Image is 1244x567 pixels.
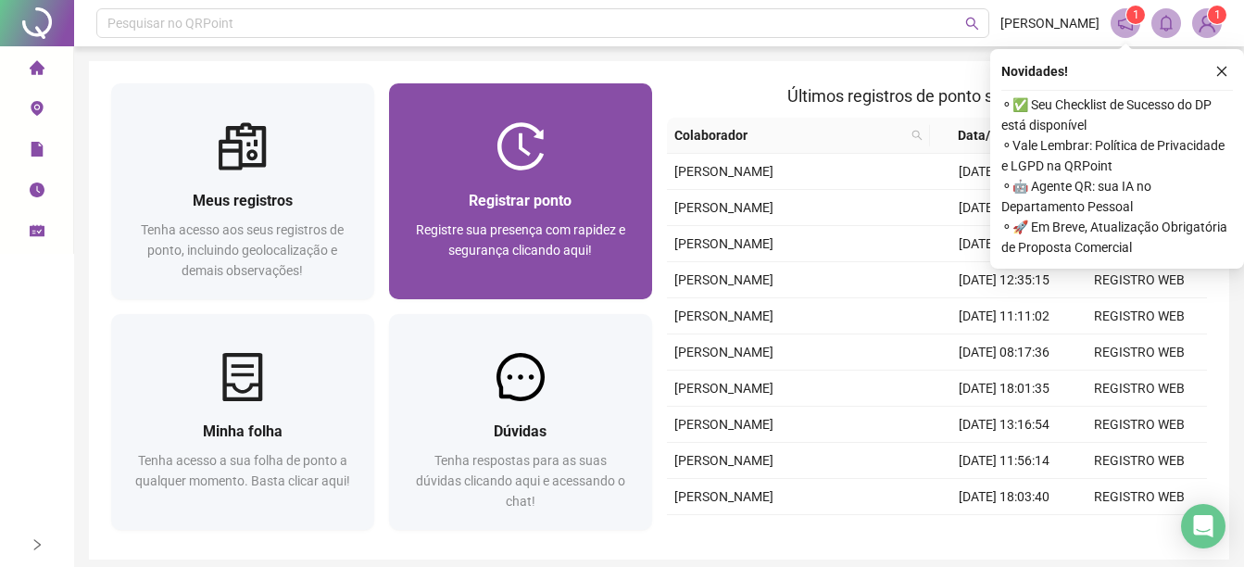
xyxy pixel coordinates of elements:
span: search [965,17,979,31]
span: 1 [1133,8,1139,21]
td: REGISTRO WEB [1072,371,1207,407]
span: Tenha acesso aos seus registros de ponto, incluindo geolocalização e demais observações! [141,222,344,278]
span: [PERSON_NAME] [674,309,773,323]
span: Colaborador [674,125,904,145]
span: home [30,52,44,89]
td: [DATE] 12:49:50 [936,515,1072,551]
span: notification [1117,15,1134,31]
a: Minha folhaTenha acesso a sua folha de ponto a qualquer momento. Basta clicar aqui! [111,314,374,530]
span: [PERSON_NAME] [674,381,773,396]
span: Tenha acesso a sua folha de ponto a qualquer momento. Basta clicar aqui! [135,453,350,488]
a: DúvidasTenha respostas para as suas dúvidas clicando aqui e acessando o chat! [389,314,652,530]
a: Meus registrosTenha acesso aos seus registros de ponto, incluindo geolocalização e demais observa... [111,83,374,299]
td: REGISTRO WEB [1072,479,1207,515]
td: [DATE] 11:56:14 [936,443,1072,479]
span: clock-circle [30,174,44,211]
span: [PERSON_NAME] [674,453,773,468]
span: Dúvidas [494,422,547,440]
span: search [911,130,923,141]
span: [PERSON_NAME] [674,200,773,215]
sup: 1 [1126,6,1145,24]
span: search [908,121,926,149]
th: Data/Hora [930,118,1062,154]
td: REGISTRO WEB [1072,407,1207,443]
span: bell [1158,15,1175,31]
span: Últimos registros de ponto sincronizados [787,86,1087,106]
span: ⚬ 🤖 Agente QR: sua IA no Departamento Pessoal [1001,176,1233,217]
a: Registrar pontoRegistre sua presença com rapidez e segurança clicando aqui! [389,83,652,299]
span: Data/Hora [937,125,1039,145]
span: [PERSON_NAME] [674,272,773,287]
td: REGISTRO WEB [1072,334,1207,371]
span: ⚬ Vale Lembrar: Política de Privacidade e LGPD na QRPoint [1001,135,1233,176]
span: Registrar ponto [469,192,572,209]
span: [PERSON_NAME] [674,345,773,359]
td: [DATE] 18:03:40 [936,479,1072,515]
img: 84400 [1193,9,1221,37]
td: REGISTRO WEB [1072,443,1207,479]
span: [PERSON_NAME] [674,489,773,504]
td: [DATE] 13:16:54 [936,407,1072,443]
span: 1 [1214,8,1221,21]
td: REGISTRO WEB [1072,262,1207,298]
span: ⚬ 🚀 Em Breve, Atualização Obrigatória de Proposta Comercial [1001,217,1233,258]
span: [PERSON_NAME] [674,164,773,179]
span: [PERSON_NAME] [674,417,773,432]
span: [PERSON_NAME] [1000,13,1099,33]
span: right [31,538,44,551]
span: environment [30,93,44,130]
td: [DATE] 11:11:02 [936,298,1072,334]
span: Meus registros [193,192,293,209]
td: [DATE] 21:32:56 [936,226,1072,262]
span: Tenha respostas para as suas dúvidas clicando aqui e acessando o chat! [416,453,625,509]
td: [DATE] 08:17:36 [936,334,1072,371]
td: [DATE] 22:18:49 [936,190,1072,226]
span: schedule [30,215,44,252]
td: [DATE] 12:35:15 [936,262,1072,298]
span: file [30,133,44,170]
td: [DATE] 18:01:35 [936,371,1072,407]
td: REGISTRO WEB [1072,515,1207,551]
span: ⚬ ✅ Seu Checklist de Sucesso do DP está disponível [1001,94,1233,135]
span: close [1215,65,1228,78]
td: REGISTRO WEB [1072,298,1207,334]
td: [DATE] 08:08:14 [936,154,1072,190]
span: Novidades ! [1001,61,1068,82]
span: [PERSON_NAME] [674,236,773,251]
div: Open Intercom Messenger [1181,504,1225,548]
span: Minha folha [203,422,283,440]
span: Registre sua presença com rapidez e segurança clicando aqui! [416,222,625,258]
sup: Atualize o seu contato no menu Meus Dados [1208,6,1226,24]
